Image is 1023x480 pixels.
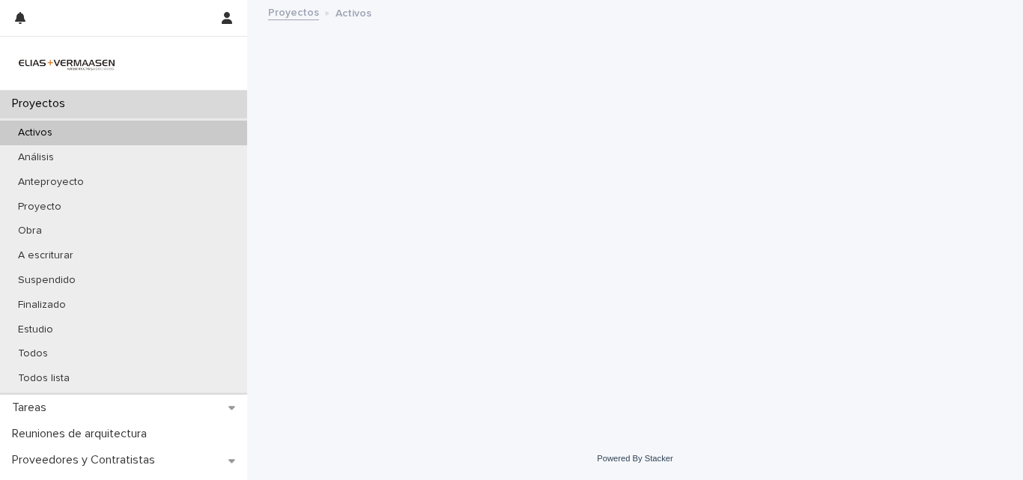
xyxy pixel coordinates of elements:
[6,453,167,467] p: Proveedores y Contratistas
[6,401,58,415] p: Tareas
[6,372,82,385] p: Todos lista
[6,97,77,111] p: Proyectos
[6,427,159,441] p: Reuniones de arquitectura
[6,151,66,164] p: Análisis
[336,4,371,20] p: Activos
[6,299,78,312] p: Finalizado
[268,3,319,20] a: Proyectos
[6,323,65,336] p: Estudio
[6,225,54,237] p: Obra
[6,176,96,189] p: Anteproyecto
[597,454,673,463] a: Powered By Stacker
[6,201,73,213] p: Proyecto
[6,347,60,360] p: Todos
[6,127,64,139] p: Activos
[12,48,121,78] img: HMeL2XKrRby6DNq2BZlM
[6,274,88,287] p: Suspendido
[6,249,85,262] p: A escriturar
